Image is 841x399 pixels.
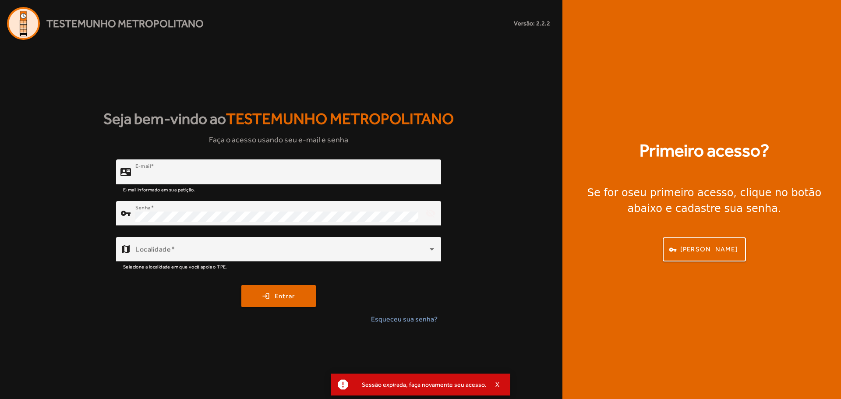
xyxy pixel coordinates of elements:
mat-icon: map [120,244,131,254]
mat-label: Localidade [135,245,171,254]
strong: seu primeiro acesso [628,187,734,199]
mat-hint: Selecione a localidade em que você apoia o TPE. [123,261,227,271]
button: X [487,381,509,388]
div: Sessão expirada, faça novamente seu acesso. [355,378,487,391]
img: Logo Agenda [7,7,40,40]
span: Entrar [275,291,295,301]
mat-icon: contact_mail [120,167,131,177]
span: X [495,381,500,388]
span: Esqueceu sua senha? [371,314,438,325]
mat-label: Senha [135,205,151,211]
span: [PERSON_NAME] [680,244,738,254]
div: Se for o , clique no botão abaixo e cadastre sua senha. [573,185,836,216]
span: Faça o acesso usando seu e-mail e senha [209,134,348,145]
mat-icon: visibility_off [420,203,441,224]
button: [PERSON_NAME] [663,237,746,261]
strong: Seja bem-vindo ao [103,107,454,131]
mat-label: E-mail [135,163,151,169]
span: Testemunho Metropolitano [226,110,454,127]
mat-icon: report [336,378,350,391]
button: Entrar [241,285,316,307]
small: Versão: 2.2.2 [514,19,550,28]
span: Testemunho Metropolitano [46,16,204,32]
strong: Primeiro acesso? [640,138,769,164]
mat-icon: vpn_key [120,208,131,219]
mat-hint: E-mail informado em sua petição. [123,184,195,194]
